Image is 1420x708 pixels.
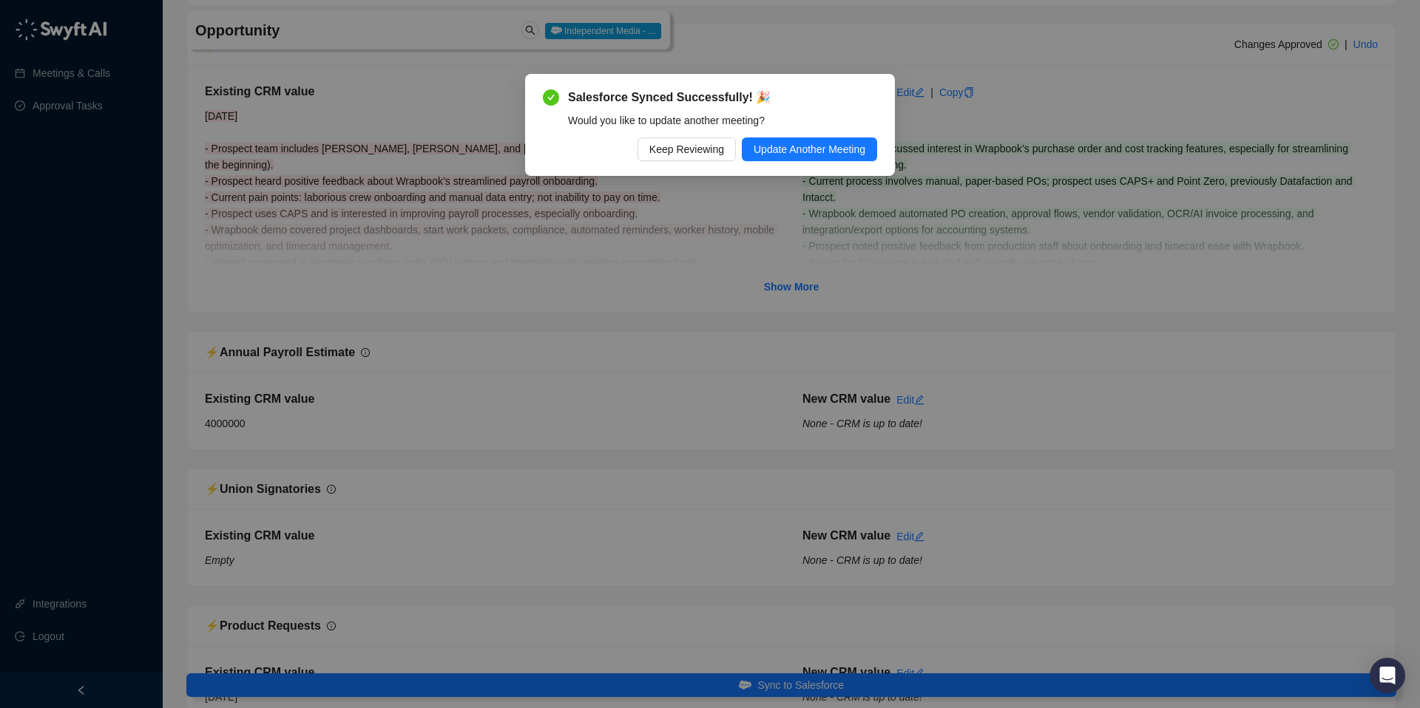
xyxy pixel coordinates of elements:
[543,89,559,106] span: check-circle
[649,141,724,157] span: Keep Reviewing
[638,137,736,161] button: Keep Reviewing
[754,141,865,157] span: Update Another Meeting
[568,89,877,106] span: Salesforce Synced Successfully! 🎉
[742,137,877,161] button: Update Another Meeting
[568,112,877,129] div: Would you like to update another meeting?
[1370,658,1405,693] div: Open Intercom Messenger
